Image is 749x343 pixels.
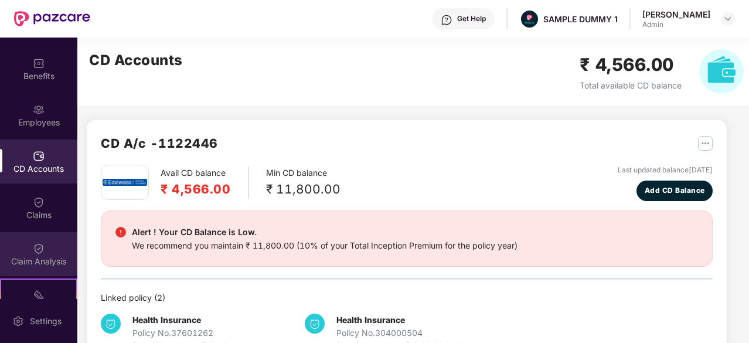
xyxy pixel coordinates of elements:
[14,11,90,26] img: New Pazcare Logo
[636,181,713,201] button: Add CD Balance
[305,314,325,334] img: svg+xml;base64,PHN2ZyB4bWxucz0iaHR0cDovL3d3dy53My5vcmcvMjAwMC9zdmciIHdpZHRoPSIzNCIgaGVpZ2h0PSIzNC...
[132,315,201,325] b: Health Insurance
[132,327,227,339] div: Policy No. 37601262
[101,314,121,334] img: svg+xml;base64,PHN2ZyB4bWxucz0iaHR0cDovL3d3dy53My5vcmcvMjAwMC9zdmciIHdpZHRoPSIzNCIgaGVpZ2h0PSIzNC...
[723,14,733,23] img: svg+xml;base64,PHN2ZyBpZD0iRHJvcGRvd24tMzJ4MzIiIHhtbG5zPSJodHRwOi8vd3d3LnczLm9yZy8yMDAwL3N2ZyIgd2...
[698,136,713,151] img: svg+xml;base64,PHN2ZyB4bWxucz0iaHR0cDovL3d3dy53My5vcmcvMjAwMC9zdmciIHdpZHRoPSIyNSIgaGVpZ2h0PSIyNS...
[457,14,486,23] div: Get Help
[642,9,710,20] div: [PERSON_NAME]
[101,291,713,304] div: Linked policy ( 2 )
[580,80,682,90] span: Total available CD balance
[132,225,518,239] div: Alert ! Your CD Balance is Low.
[336,315,405,325] b: Health Insurance
[580,51,682,79] h2: ₹ 4,566.00
[101,134,218,153] h2: CD A/c - 1122446
[161,179,230,199] h2: ₹ 4,566.00
[33,289,45,301] img: svg+xml;base64,PHN2ZyB4bWxucz0iaHR0cDovL3d3dy53My5vcmcvMjAwMC9zdmciIHdpZHRoPSIyMSIgaGVpZ2h0PSIyMC...
[33,243,45,254] img: svg+xml;base64,PHN2ZyBpZD0iQ2xhaW0iIHhtbG5zPSJodHRwOi8vd3d3LnczLm9yZy8yMDAwL3N2ZyIgd2lkdGg9IjIwIi...
[645,185,705,196] span: Add CD Balance
[618,165,713,176] div: Last updated balance [DATE]
[132,239,518,252] div: We recommend you maintain ₹ 11,800.00 (10% of your Total Inception Premium for the policy year)
[521,11,538,28] img: Pazcare_Alternative_logo-01-01.png
[33,150,45,162] img: svg+xml;base64,PHN2ZyBpZD0iQ0RfQWNjb3VudHMiIGRhdGEtbmFtZT0iQ0QgQWNjb3VudHMiIHhtbG5zPSJodHRwOi8vd3...
[115,227,126,237] img: svg+xml;base64,PHN2ZyBpZD0iRGFuZ2VyX2FsZXJ0IiBkYXRhLW5hbWU9IkRhbmdlciBhbGVydCIgeG1sbnM9Imh0dHA6Ly...
[12,315,24,327] img: svg+xml;base64,PHN2ZyBpZD0iU2V0dGluZy0yMHgyMCIgeG1sbnM9Imh0dHA6Ly93d3cudzMub3JnLzIwMDAvc3ZnIiB3aW...
[543,13,618,25] div: SAMPLE DUMMY 1
[161,167,248,199] div: Avail CD balance
[33,104,45,116] img: svg+xml;base64,PHN2ZyBpZD0iRW1wbG95ZWVzIiB4bWxucz0iaHR0cDovL3d3dy53My5vcmcvMjAwMC9zdmciIHdpZHRoPS...
[336,327,462,339] div: Policy No. 304000504
[26,315,65,327] div: Settings
[441,14,452,26] img: svg+xml;base64,PHN2ZyBpZD0iSGVscC0zMngzMiIgeG1sbnM9Imh0dHA6Ly93d3cudzMub3JnLzIwMDAvc3ZnIiB3aWR0aD...
[33,57,45,69] img: svg+xml;base64,PHN2ZyBpZD0iQmVuZWZpdHMiIHhtbG5zPSJodHRwOi8vd3d3LnczLm9yZy8yMDAwL3N2ZyIgd2lkdGg9Ij...
[266,179,341,199] div: ₹ 11,800.00
[699,49,744,94] img: svg+xml;base64,PHN2ZyB4bWxucz0iaHR0cDovL3d3dy53My5vcmcvMjAwMC9zdmciIHhtbG5zOnhsaW5rPSJodHRwOi8vd3...
[33,196,45,208] img: svg+xml;base64,PHN2ZyBpZD0iQ2xhaW0iIHhtbG5zPSJodHRwOi8vd3d3LnczLm9yZy8yMDAwL3N2ZyIgd2lkdGg9IjIwIi...
[266,167,341,199] div: Min CD balance
[642,20,710,29] div: Admin
[103,179,147,185] img: edel.png
[89,49,183,72] h2: CD Accounts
